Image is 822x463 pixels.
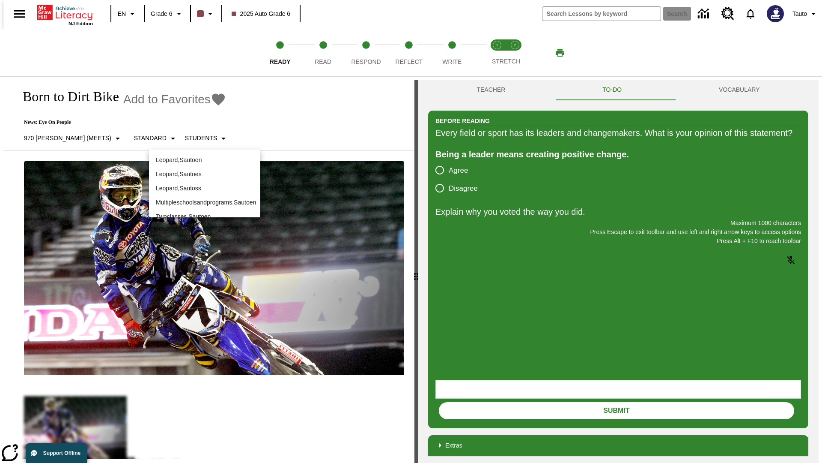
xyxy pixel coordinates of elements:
p: Twoclasses , Sautoen [156,212,253,221]
p: Leopard , Sautoen [156,156,253,165]
p: Leopard , Sautoes [156,170,253,179]
body: Explain why you voted the way you did. Maximum 1000 characters Press Alt + F10 to reach toolbar P... [3,7,125,15]
p: Multipleschoolsandprograms , Sautoen [156,198,253,207]
p: Leopard , Sautoss [156,184,253,193]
